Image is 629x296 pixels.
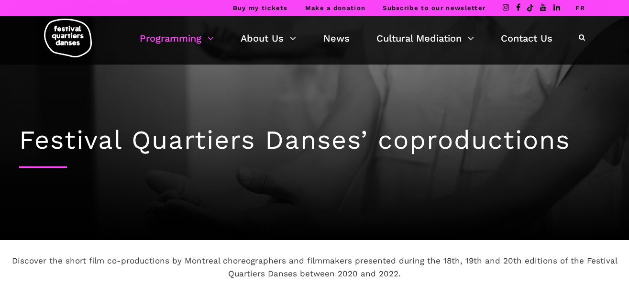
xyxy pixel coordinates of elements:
[19,125,610,156] h1: Festival Quartiers Danses’ coproductions
[233,4,288,11] a: Buy my tickets
[501,30,552,46] a: Contact Us
[44,19,92,57] img: logo-fqd-med
[323,30,350,46] a: News
[241,30,296,46] a: About Us
[305,4,366,11] a: Make a donation
[140,30,214,46] a: Programming
[575,4,585,11] a: FR
[376,30,474,46] a: Cultural Mediation
[12,256,618,278] span: Discover the short film co-productions by Montreal choreographers and filmmakers presented during...
[383,4,486,11] a: Subscribe to our newsletter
